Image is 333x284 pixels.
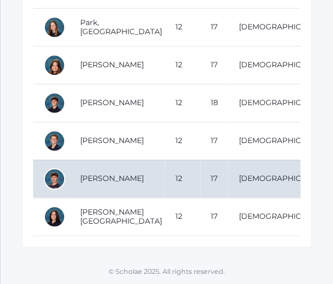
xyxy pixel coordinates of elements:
td: 17 [200,160,228,198]
td: 12 [165,84,200,122]
td: [DEMOGRAPHIC_DATA] [228,8,331,46]
td: [PERSON_NAME] [69,160,165,198]
div: Savannah Park [44,17,65,38]
div: Joshua Thomas [44,130,65,152]
div: Savannah Worsley [44,206,65,227]
td: [PERSON_NAME] [69,122,165,160]
td: Park, [GEOGRAPHIC_DATA] [69,8,165,46]
div: Corey Tipton [44,168,65,190]
td: 12 [165,46,200,84]
td: [DEMOGRAPHIC_DATA] [228,46,331,84]
td: 17 [200,198,228,235]
td: [DEMOGRAPHIC_DATA] [228,122,331,160]
td: [PERSON_NAME] [69,84,165,122]
td: [DEMOGRAPHIC_DATA] [228,198,331,235]
td: 12 [165,198,200,235]
div: Reagan Riskey [44,54,65,76]
td: 12 [165,122,200,160]
td: 17 [200,122,228,160]
td: 12 [165,160,200,198]
td: [PERSON_NAME] [69,46,165,84]
div: Ben Tapia [44,92,65,114]
td: [DEMOGRAPHIC_DATA] [228,160,331,198]
td: 17 [200,8,228,46]
td: 17 [200,46,228,84]
p: © Scholae 2025. All rights reserved. [1,267,333,277]
td: [PERSON_NAME][GEOGRAPHIC_DATA] [69,198,165,235]
td: 12 [165,8,200,46]
td: [DEMOGRAPHIC_DATA] [228,84,331,122]
td: 18 [200,84,228,122]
